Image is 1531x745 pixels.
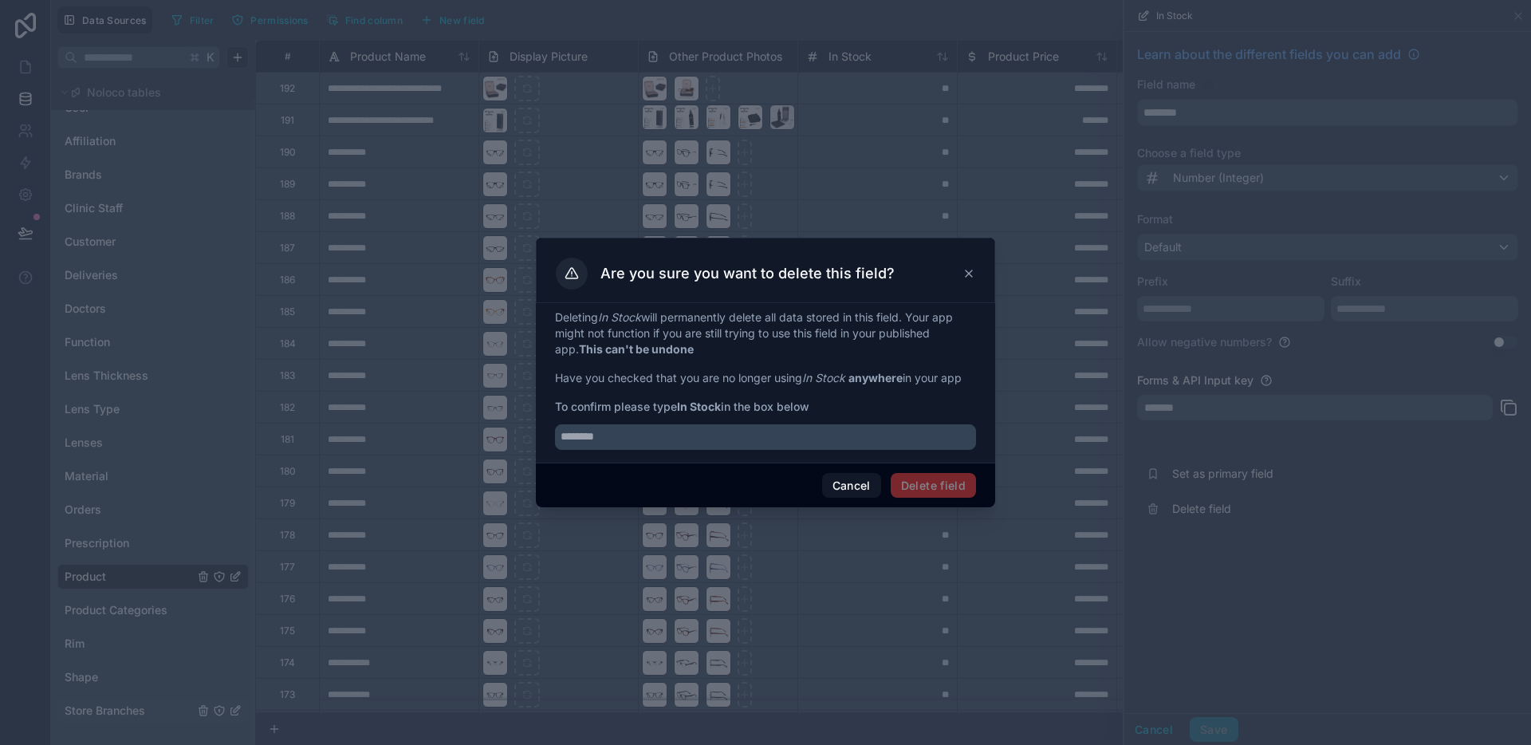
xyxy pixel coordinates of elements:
button: Cancel [822,473,881,499]
strong: In Stock [677,400,721,413]
strong: This can't be undone [579,342,694,356]
strong: anywhere [848,371,903,384]
p: Have you checked that you are no longer using in your app [555,370,976,386]
em: In Stock [598,310,641,324]
p: Deleting will permanently delete all data stored in this field. Your app might not function if yo... [555,309,976,357]
em: In Stock [802,371,845,384]
span: To confirm please type in the box below [555,399,976,415]
h3: Are you sure you want to delete this field? [600,264,895,283]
